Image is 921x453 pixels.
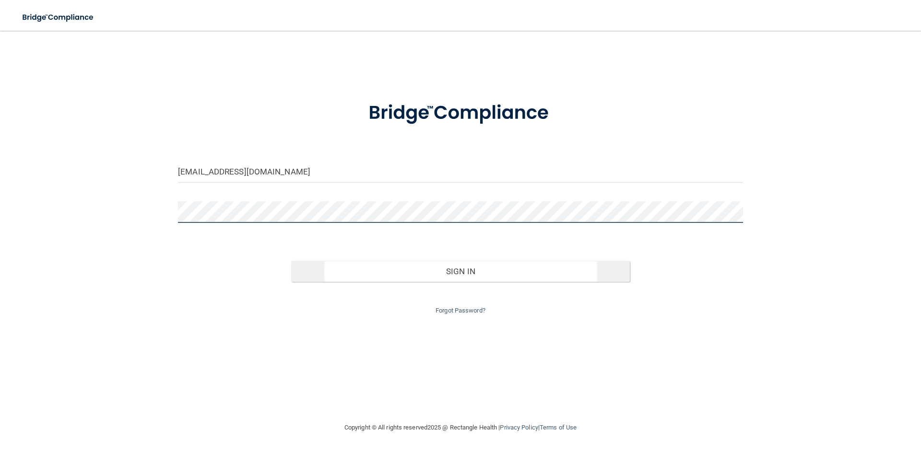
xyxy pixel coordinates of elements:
[349,88,572,138] img: bridge_compliance_login_screen.278c3ca4.svg
[540,424,577,431] a: Terms of Use
[14,8,103,27] img: bridge_compliance_login_screen.278c3ca4.svg
[436,307,485,314] a: Forgot Password?
[178,161,743,183] input: Email
[755,385,909,423] iframe: Drift Widget Chat Controller
[285,412,636,443] div: Copyright © All rights reserved 2025 @ Rectangle Health | |
[291,261,630,282] button: Sign In
[500,424,538,431] a: Privacy Policy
